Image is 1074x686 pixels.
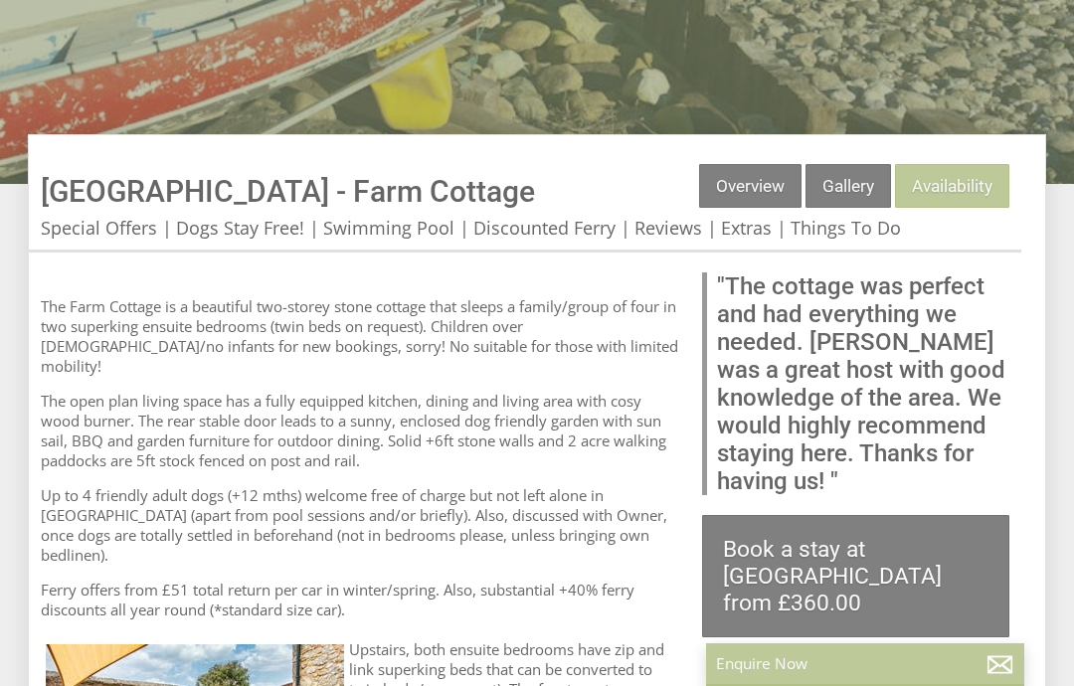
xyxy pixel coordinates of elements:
[721,216,772,240] a: Extras
[323,216,454,240] a: Swimming Pool
[41,391,678,470] p: The open plan living space has a fully equipped kitchen, dining and living area with cosy wood bu...
[634,216,702,240] a: Reviews
[702,272,1009,495] blockquote: "The cottage was perfect and had everything we needed. [PERSON_NAME] was a great host with good k...
[176,216,304,240] a: Dogs Stay Free!
[473,216,616,240] a: Discounted Ferry
[791,216,901,240] a: Things To Do
[805,164,891,208] a: Gallery
[41,296,678,376] p: The Farm Cottage is a beautiful two-storey stone cottage that sleeps a family/group of four in tw...
[41,216,157,240] a: Special Offers
[716,653,1014,674] p: Enquire Now
[41,174,535,209] a: [GEOGRAPHIC_DATA] - Farm Cottage
[699,164,802,208] a: Overview
[895,164,1009,208] a: Availability
[41,485,678,565] p: Up to 4 friendly adult dogs (+12 mths) welcome free of charge but not left alone in [GEOGRAPHIC_D...
[702,515,1009,637] a: Book a stay at [GEOGRAPHIC_DATA] from £360.00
